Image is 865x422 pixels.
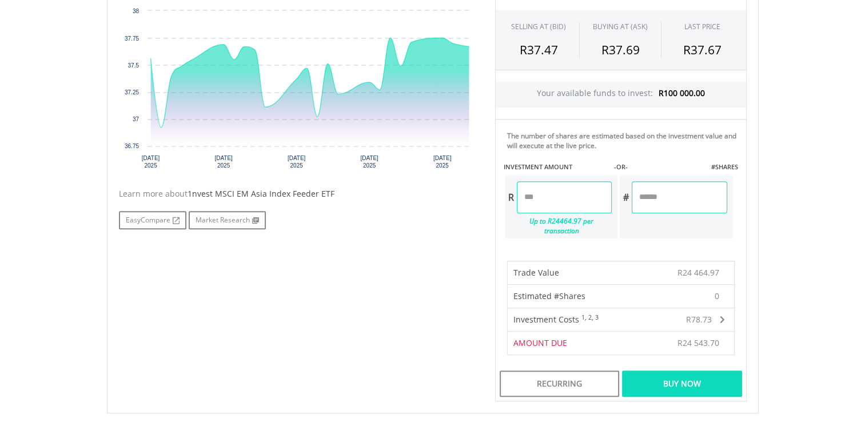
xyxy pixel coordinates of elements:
[677,267,719,278] span: R24 464.97
[496,82,746,108] div: Your available funds to invest:
[511,22,566,31] div: SELLING AT (BID)
[581,313,599,321] sup: 1, 2, 3
[287,155,305,169] text: [DATE] 2025
[433,155,451,169] text: [DATE] 2025
[683,42,722,58] span: R37.67
[124,35,138,42] text: 37.75
[141,155,160,169] text: [DATE] 2025
[715,290,719,302] span: 0
[513,314,579,325] span: Investment Costs
[620,181,632,213] div: #
[119,211,186,229] a: EasyCompare
[659,87,705,98] span: R100 000.00
[601,42,639,58] span: R37.69
[132,8,139,14] text: 38
[189,211,266,229] a: Market Research
[127,62,139,69] text: 37.5
[124,143,138,149] text: 36.75
[507,131,742,150] div: The number of shares are estimated based on the investment value and will execute at the live price.
[613,162,627,172] label: -OR-
[504,162,572,172] label: INVESTMENT AMOUNT
[119,5,478,177] div: Chart. Highcharts interactive chart.
[505,181,517,213] div: R
[513,267,559,278] span: Trade Value
[119,5,478,177] svg: Interactive chart
[132,116,139,122] text: 37
[677,337,719,348] span: R24 543.70
[686,314,712,325] span: R78.73
[684,22,720,31] div: LAST PRICE
[119,188,478,200] div: Learn more about
[513,337,567,348] span: AMOUNT DUE
[593,22,648,31] span: BUYING AT (ASK)
[124,89,138,95] text: 37.25
[505,213,612,238] div: Up to R24464.97 per transaction
[520,42,558,58] span: R37.47
[500,371,619,397] div: Recurring
[188,188,334,199] span: 1nvest MSCI EM Asia Index Feeder ETF
[711,162,738,172] label: #SHARES
[360,155,378,169] text: [DATE] 2025
[622,371,742,397] div: Buy Now
[214,155,233,169] text: [DATE] 2025
[513,290,585,301] span: Estimated #Shares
